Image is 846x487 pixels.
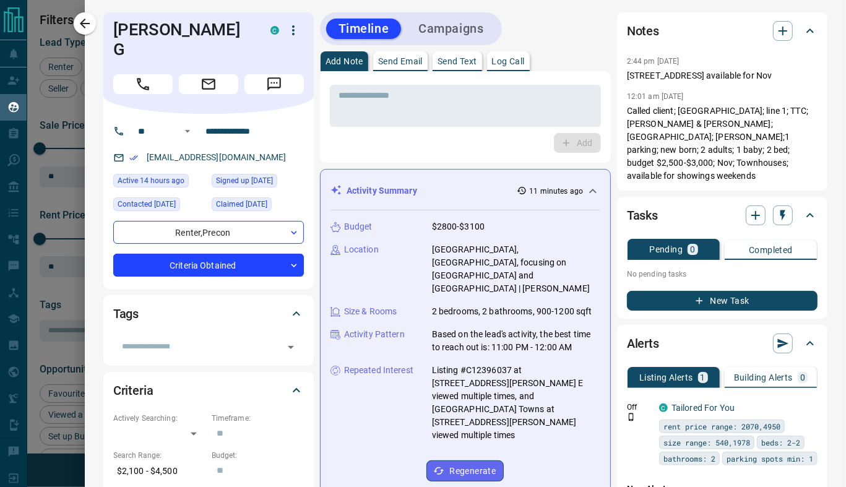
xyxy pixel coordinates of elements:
[113,254,304,277] div: Criteria Obtained
[129,153,138,162] svg: Email Verified
[326,19,402,39] button: Timeline
[627,16,818,46] div: Notes
[179,74,238,94] span: Email
[749,246,793,254] p: Completed
[727,452,813,465] span: parking spots min: 1
[663,420,780,433] span: rent price range: 2070,4950
[734,373,793,382] p: Building Alerts
[432,328,600,354] p: Based on the lead's activity, the best time to reach out is: 11:00 PM - 12:00 AM
[627,402,652,413] p: Off
[113,381,153,400] h2: Criteria
[492,57,525,66] p: Log Call
[347,184,417,197] p: Activity Summary
[113,299,304,329] div: Tags
[113,413,205,424] p: Actively Searching:
[212,413,304,424] p: Timeframe:
[627,200,818,230] div: Tasks
[330,179,600,202] div: Activity Summary11 minutes ago
[426,460,504,481] button: Regenerate
[118,198,176,210] span: Contacted [DATE]
[627,105,818,183] p: Called client; [GEOGRAPHIC_DATA]; line 1; TTC; [PERSON_NAME] & [PERSON_NAME]; [GEOGRAPHIC_DATA]; ...
[432,243,600,295] p: [GEOGRAPHIC_DATA], [GEOGRAPHIC_DATA], focusing on [GEOGRAPHIC_DATA] and [GEOGRAPHIC_DATA] | [PERS...
[244,74,304,94] span: Message
[113,197,205,215] div: Thu Sep 11 2025
[113,304,139,324] h2: Tags
[627,92,684,101] p: 12:01 am [DATE]
[113,376,304,405] div: Criteria
[212,174,304,191] div: Wed Sep 10 2025
[270,26,279,35] div: condos.ca
[326,57,363,66] p: Add Note
[113,450,205,461] p: Search Range:
[212,197,304,215] div: Thu Sep 11 2025
[627,334,659,353] h2: Alerts
[627,413,636,421] svg: Push Notification Only
[663,452,715,465] span: bathrooms: 2
[690,245,695,254] p: 0
[701,373,706,382] p: 1
[113,461,205,481] p: $2,100 - $4,500
[432,305,592,318] p: 2 bedrooms, 2 bathrooms, 900-1200 sqft
[113,20,252,59] h1: [PERSON_NAME] G
[344,364,413,377] p: Repeated Interest
[761,436,800,449] span: beds: 2-2
[118,175,184,187] span: Active 14 hours ago
[663,436,750,449] span: size range: 540,1978
[529,186,583,197] p: 11 minutes ago
[627,265,818,283] p: No pending tasks
[282,338,300,356] button: Open
[147,152,287,162] a: [EMAIL_ADDRESS][DOMAIN_NAME]
[113,174,205,191] div: Fri Sep 12 2025
[639,373,693,382] p: Listing Alerts
[627,205,658,225] h2: Tasks
[216,198,267,210] span: Claimed [DATE]
[627,69,818,82] p: [STREET_ADDRESS] available for Nov
[113,74,173,94] span: Call
[649,245,683,254] p: Pending
[800,373,805,382] p: 0
[212,450,304,461] p: Budget:
[216,175,273,187] span: Signed up [DATE]
[627,329,818,358] div: Alerts
[627,291,818,311] button: New Task
[344,328,405,341] p: Activity Pattern
[344,305,397,318] p: Size & Rooms
[344,220,373,233] p: Budget
[432,364,600,442] p: Listing #C12396037 at [STREET_ADDRESS][PERSON_NAME] E viewed multiple times, and [GEOGRAPHIC_DATA...
[180,124,195,139] button: Open
[113,221,304,244] div: Renter , Precon
[659,403,668,412] div: condos.ca
[378,57,423,66] p: Send Email
[344,243,379,256] p: Location
[627,21,659,41] h2: Notes
[406,19,496,39] button: Campaigns
[671,403,735,413] a: Tailored For You
[627,57,680,66] p: 2:44 pm [DATE]
[432,220,485,233] p: $2800-$3100
[438,57,477,66] p: Send Text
